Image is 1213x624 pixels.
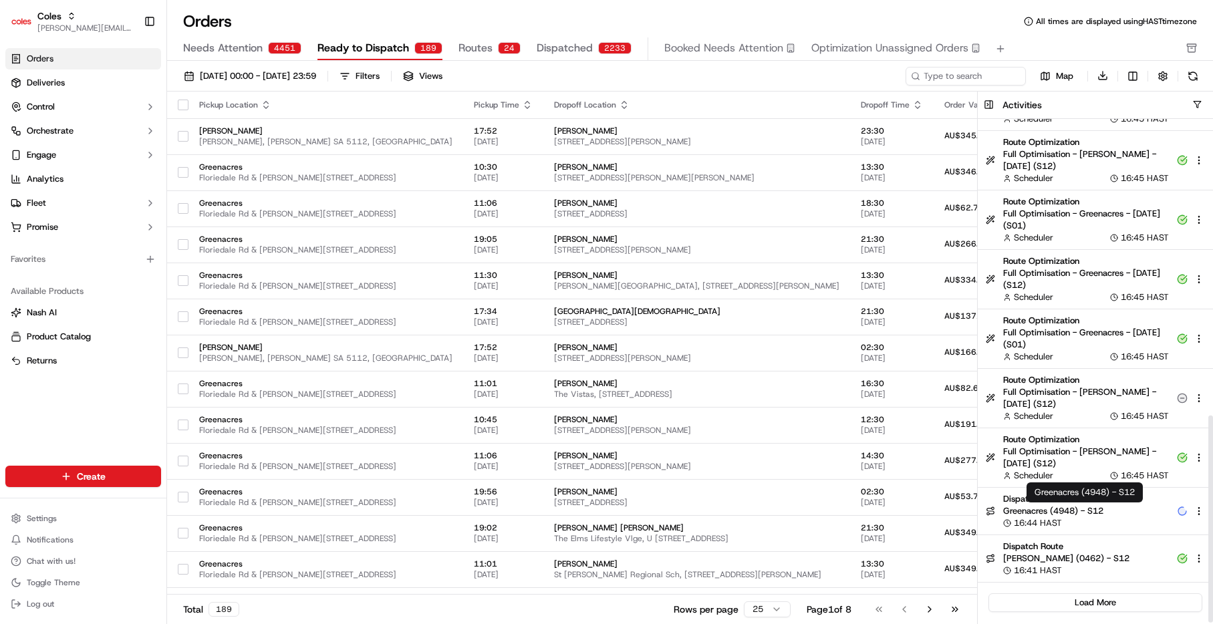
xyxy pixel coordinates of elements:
[27,53,53,65] span: Orders
[199,378,452,389] span: Greenacres
[199,306,452,317] span: Greenacres
[1056,70,1073,82] span: Map
[27,221,58,233] span: Promise
[537,40,593,56] span: Dispatched
[861,234,923,245] span: 21:30
[474,533,533,544] span: [DATE]
[183,40,263,56] span: Needs Attention
[126,263,215,276] span: API Documentation
[474,378,533,389] span: 11:01
[554,245,839,255] span: [STREET_ADDRESS][PERSON_NAME]
[944,455,989,466] span: AU$277.06
[178,67,322,86] button: [DATE] 00:00 - [DATE] 23:59
[944,527,989,538] span: AU$349.99
[1036,16,1197,27] span: All times are displayed using HAST timezone
[77,470,106,483] span: Create
[861,306,923,317] span: 21:30
[5,509,161,528] button: Settings
[807,603,851,616] div: Page 1 of 8
[944,491,984,502] span: AU$53.75
[27,556,76,567] span: Chat with us!
[11,11,32,32] img: Coles
[554,198,839,208] span: [PERSON_NAME]
[474,559,533,569] span: 11:01
[37,9,61,23] button: Coles
[268,42,301,54] div: 4451
[1031,68,1082,84] button: Map
[5,595,161,613] button: Log out
[944,347,989,357] span: AU$166.23
[5,96,161,118] button: Control
[1014,517,1062,529] span: 16:44 HAST
[5,192,161,214] button: Fleet
[13,128,37,152] img: 1736555255976-a54dd68f-1ca7-489b-9aae-adbdc363a1c4
[554,414,839,425] span: [PERSON_NAME]
[474,342,533,353] span: 17:52
[1014,291,1053,303] span: Scheduler
[60,128,219,141] div: Start new chat
[944,202,984,213] span: AU$62.75
[554,378,839,389] span: [PERSON_NAME]
[554,162,839,172] span: [PERSON_NAME]
[27,149,56,161] span: Engage
[498,42,521,54] div: 24
[11,307,156,319] a: Nash AI
[1121,113,1169,125] span: 16:45 HAST
[1003,291,1053,303] button: Scheduler
[199,461,452,472] span: Floriedale Rd & [PERSON_NAME][STREET_ADDRESS]
[861,414,923,425] span: 12:30
[1003,315,1169,327] span: Route Optimization
[5,5,138,37] button: ColesColes[PERSON_NAME][EMAIL_ADDRESS][DOMAIN_NAME]
[5,302,161,323] button: Nash AI
[35,86,241,100] input: Got a question? Start typing here...
[1121,172,1169,184] span: 16:45 HAST
[1003,446,1169,470] span: Full Optimisation - [PERSON_NAME] - [DATE] (S12)
[27,577,80,588] span: Toggle Theme
[1121,232,1169,244] span: 16:45 HAST
[861,270,923,281] span: 13:30
[1014,351,1053,363] span: Scheduler
[474,425,533,436] span: [DATE]
[474,486,533,497] span: 19:56
[1003,505,1169,517] span: Greenacres (4948) - S12
[944,239,989,249] span: AU$266.21
[37,23,133,33] button: [PERSON_NAME][EMAIL_ADDRESS][DOMAIN_NAME]
[861,533,923,544] span: [DATE]
[861,126,923,136] span: 23:30
[199,245,452,255] span: Floriedale Rd & [PERSON_NAME][STREET_ADDRESS]
[554,353,839,363] span: [STREET_ADDRESS][PERSON_NAME]
[1121,351,1169,363] span: 16:45 HAST
[554,497,839,508] span: [STREET_ADDRESS]
[13,13,40,40] img: Nash
[27,331,91,343] span: Product Catalog
[1003,470,1053,482] button: Scheduler
[861,317,923,327] span: [DATE]
[944,311,994,321] span: AU$1371.63
[419,70,442,82] span: Views
[474,281,533,291] span: [DATE]
[674,603,738,616] p: Rows per page
[861,172,923,183] span: [DATE]
[1003,136,1169,148] span: Route Optimization
[554,208,839,219] span: [STREET_ADDRESS]
[554,533,839,544] span: The Elms Lifestyle Vlge, U [STREET_ADDRESS]
[861,559,923,569] span: 13:30
[199,569,452,580] span: Floriedale Rd & [PERSON_NAME][STREET_ADDRESS]
[28,128,52,152] img: 1756434665150-4e636765-6d04-44f2-b13a-1d7bbed723a0
[811,40,968,56] span: Optimization Unassigned Orders
[554,425,839,436] span: [STREET_ADDRESS][PERSON_NAME]
[5,552,161,571] button: Chat with us!
[944,383,984,394] span: AU$82.60
[474,208,533,219] span: [DATE]
[554,234,839,245] span: [PERSON_NAME]
[199,198,452,208] span: Greenacres
[474,162,533,172] span: 10:30
[554,136,839,147] span: [STREET_ADDRESS][PERSON_NAME]
[199,136,452,147] span: [PERSON_NAME], [PERSON_NAME] SA 5112, [GEOGRAPHIC_DATA]
[861,100,923,110] div: Dropoff Time
[474,353,533,363] span: [DATE]
[199,425,452,436] span: Floriedale Rd & [PERSON_NAME][STREET_ADDRESS]
[27,173,63,185] span: Analytics
[8,257,108,281] a: 📗Knowledge Base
